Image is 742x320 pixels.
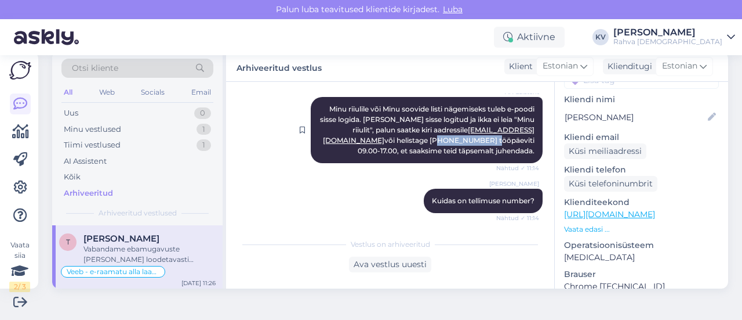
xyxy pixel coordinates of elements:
[494,27,565,48] div: Aktiivne
[662,60,697,73] span: Estonian
[67,268,159,275] span: Veeb - e-raamatu alla laadimine
[564,209,655,220] a: [URL][DOMAIN_NAME]
[64,188,113,199] div: Arhiveeritud
[564,164,719,176] p: Kliendi telefon
[197,139,211,151] div: 1
[64,124,121,135] div: Minu vestlused
[565,111,705,124] input: Lisa nimi
[504,60,533,73] div: Klient
[613,28,722,37] div: [PERSON_NAME]
[564,131,719,143] p: Kliendi email
[9,282,30,292] div: 2 / 3
[439,4,466,15] span: Luba
[64,107,78,119] div: Uus
[489,179,539,188] span: [PERSON_NAME]
[613,28,735,46] a: [PERSON_NAME]Rahva [DEMOGRAPHIC_DATA]
[99,208,177,218] span: Arhiveeritud vestlused
[139,85,167,100] div: Socials
[66,238,70,246] span: T
[613,37,722,46] div: Rahva [DEMOGRAPHIC_DATA]
[564,94,719,106] p: Kliendi nimi
[564,224,719,235] p: Vaata edasi ...
[349,257,431,272] div: Ava vestlus uuesti
[564,239,719,251] p: Operatsioonisüsteem
[592,29,609,45] div: KV
[83,233,159,244] span: Tarmu Ossip
[564,143,646,159] div: Küsi meiliaadressi
[83,244,216,265] div: Vabandame ebamugavuste [PERSON_NAME] loodetavasti edaspidi on kogu ostuprotsess mugavam.
[603,60,652,73] div: Klienditugi
[9,240,30,292] div: Vaata siia
[237,59,322,74] label: Arhiveeritud vestlus
[564,251,719,264] p: [MEDICAL_DATA]
[564,268,719,281] p: Brauser
[189,85,213,100] div: Email
[9,61,31,80] img: Askly Logo
[320,105,536,155] span: Minu riiulile või Minu soovide listi nägemiseks tuleb e-poodi sisse logida. [PERSON_NAME] sisse l...
[64,171,81,183] div: Kõik
[351,239,430,250] span: Vestlus on arhiveeritud
[564,281,719,293] p: Chrome [TECHNICAL_ID]
[496,164,539,172] span: Nähtud ✓ 11:14
[496,214,539,222] span: Nähtud ✓ 11:14
[181,279,216,287] div: [DATE] 11:26
[64,139,121,151] div: Tiimi vestlused
[564,176,657,192] div: Küsi telefoninumbrit
[194,107,211,119] div: 0
[72,62,118,74] span: Otsi kliente
[97,85,117,100] div: Web
[61,85,75,100] div: All
[432,196,534,205] span: Kuidas on tellimuse number?
[564,196,719,208] p: Klienditeekond
[543,60,578,73] span: Estonian
[197,124,211,135] div: 1
[64,156,107,167] div: AI Assistent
